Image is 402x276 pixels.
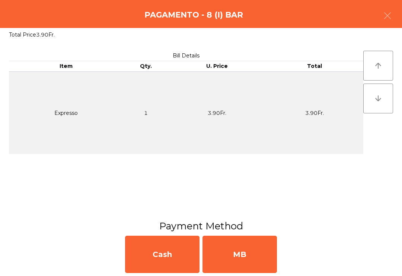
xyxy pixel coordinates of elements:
[124,72,168,154] td: 1
[125,236,200,273] div: Cash
[36,31,55,38] span: 3.90Fr.
[173,52,200,59] span: Bill Details
[374,94,383,103] i: arrow_downward
[168,72,266,154] td: 3.90Fr.
[9,31,36,38] span: Total Price
[168,61,266,72] th: U. Price
[266,61,363,72] th: Total
[363,51,393,81] button: arrow_upward
[9,72,124,154] td: Expresso
[144,9,243,21] h4: Pagamento - 8 (I) BAR
[202,236,277,273] div: MB
[124,61,168,72] th: Qty.
[266,72,363,154] td: 3.90Fr.
[6,219,396,233] h3: Payment Method
[363,84,393,113] button: arrow_downward
[374,61,383,70] i: arrow_upward
[9,61,124,72] th: Item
